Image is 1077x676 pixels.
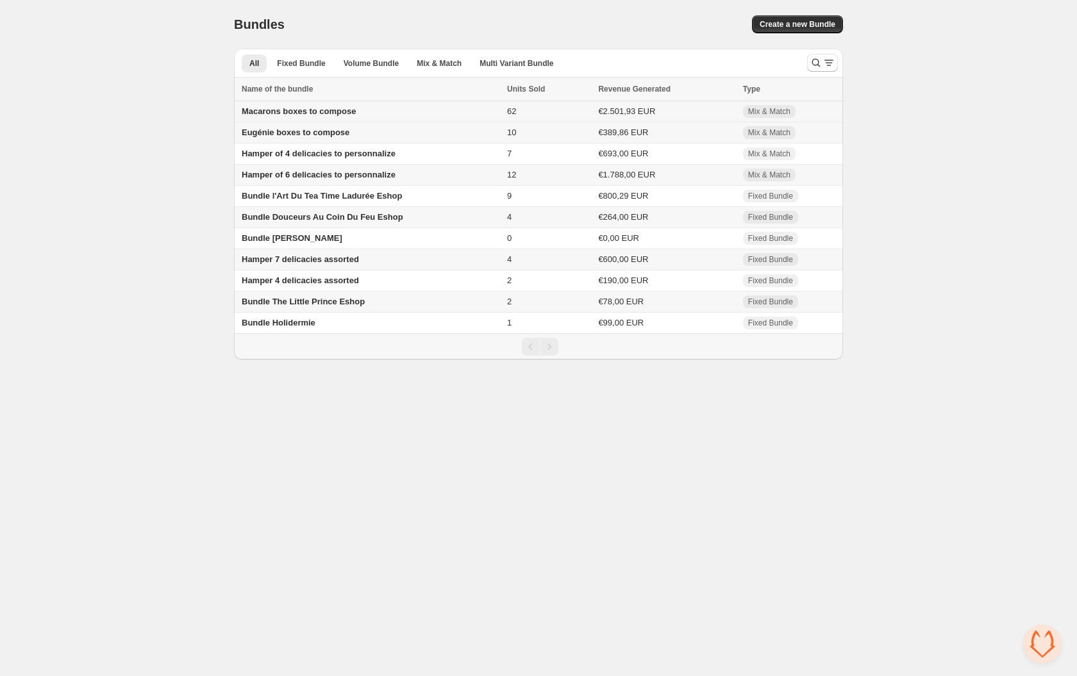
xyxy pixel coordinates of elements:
span: 7 [507,149,512,158]
span: 4 [507,212,512,222]
span: Bundle [PERSON_NAME] [242,233,342,243]
span: €1.788,00 EUR [598,170,655,179]
span: Volume Bundle [344,58,399,69]
span: €800,29 EUR [598,191,648,201]
span: 9 [507,191,512,201]
span: Revenue Generated [598,83,671,95]
span: €693,00 EUR [598,149,648,158]
span: 12 [507,170,516,179]
span: Hamper 4 delicacies assorted [242,276,359,285]
span: 10 [507,128,516,137]
button: Create a new Bundle [752,15,843,33]
span: €600,00 EUR [598,254,648,264]
span: Hamper of 4 delicacies to personnalize [242,149,396,158]
button: Revenue Generated [598,83,683,95]
span: €389,86 EUR [598,128,648,137]
span: Mix & Match [748,170,790,180]
div: Name of the bundle [242,83,499,95]
span: Mix & Match [748,106,790,117]
span: Fixed Bundle [748,276,793,286]
button: Units Sold [507,83,558,95]
span: Bundle l'Art Du Tea Time Ladurée Eshop [242,191,402,201]
span: €190,00 EUR [598,276,648,285]
div: Open chat [1023,625,1062,663]
span: 0 [507,233,512,243]
span: Hamper 7 delicacies assorted [242,254,359,264]
h1: Bundles [234,17,285,32]
span: Macarons boxes to compose [242,106,356,116]
span: Fixed Bundle [748,212,793,222]
span: Fixed Bundle [748,191,793,201]
span: 62 [507,106,516,116]
span: 4 [507,254,512,264]
span: Fixed Bundle [748,297,793,307]
span: €2.501,93 EUR [598,106,655,116]
span: Mix & Match [417,58,462,69]
span: Units Sold [507,83,545,95]
span: Eugénie boxes to compose [242,128,349,137]
nav: Pagination [234,333,843,359]
span: Fixed Bundle [748,318,793,328]
button: Search and filter results [807,54,838,72]
span: All [249,58,259,69]
span: Mix & Match [748,149,790,159]
span: Bundle Holidermie [242,318,315,327]
div: Type [743,83,835,95]
span: €264,00 EUR [598,212,648,222]
span: €99,00 EUR [598,318,644,327]
span: €0,00 EUR [598,233,639,243]
span: Create a new Bundle [760,19,835,29]
span: Bundle The Little Prince Eshop [242,297,365,306]
span: Mix & Match [748,128,790,138]
span: Fixed Bundle [748,233,793,243]
span: Hamper of 6 delicacies to personnalize [242,170,396,179]
span: Bundle Douceurs Au Coin Du Feu Eshop [242,212,403,222]
span: 2 [507,276,512,285]
span: 1 [507,318,512,327]
span: Multi Variant Bundle [480,58,553,69]
span: Fixed Bundle [748,254,793,265]
span: €78,00 EUR [598,297,644,306]
span: Fixed Bundle [277,58,325,69]
span: 2 [507,297,512,306]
